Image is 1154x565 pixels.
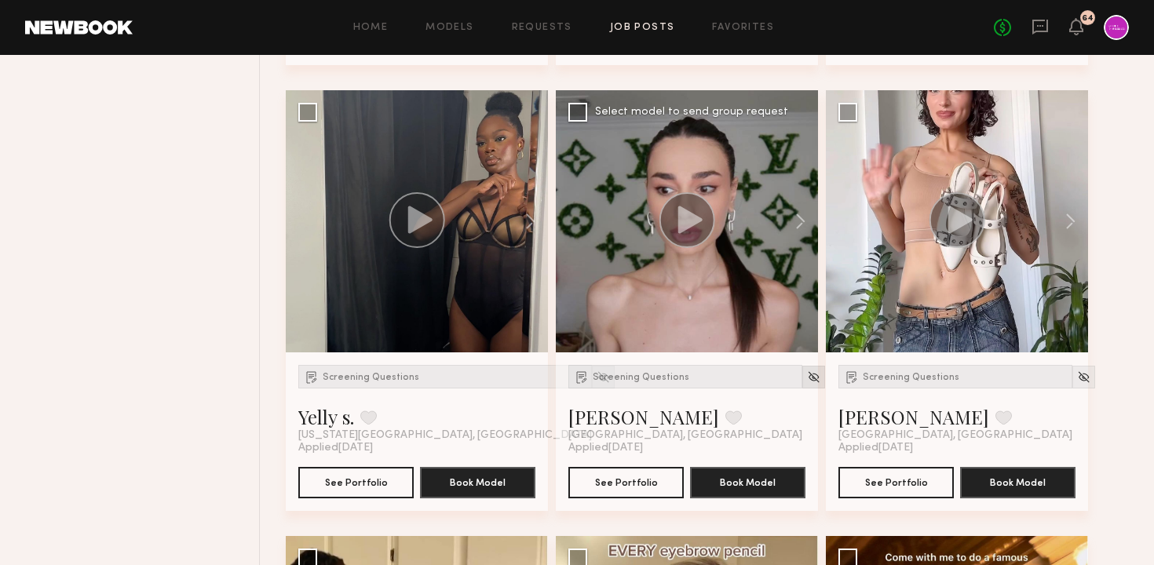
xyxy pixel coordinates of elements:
img: Submission Icon [574,369,590,385]
a: Models [425,23,473,33]
div: Applied [DATE] [568,442,805,454]
button: See Portfolio [568,467,684,498]
img: Submission Icon [304,369,320,385]
a: [PERSON_NAME] [838,404,989,429]
div: Applied [DATE] [838,442,1075,454]
a: Yelly s. [298,404,354,429]
button: Book Model [960,467,1075,498]
a: Home [353,23,389,33]
button: Book Model [690,467,805,498]
a: Book Model [420,475,535,488]
div: 64 [1082,14,1094,23]
div: Select model to send group request [595,107,788,118]
span: [GEOGRAPHIC_DATA], [GEOGRAPHIC_DATA] [838,429,1072,442]
a: Book Model [960,475,1075,488]
a: [PERSON_NAME] [568,404,719,429]
span: [US_STATE][GEOGRAPHIC_DATA], [GEOGRAPHIC_DATA] [298,429,592,442]
span: Screening Questions [593,373,689,382]
a: Favorites [712,23,774,33]
img: Unhide Model [1077,370,1090,384]
button: Book Model [420,467,535,498]
button: See Portfolio [838,467,954,498]
div: Applied [DATE] [298,442,535,454]
a: Requests [512,23,572,33]
button: See Portfolio [298,467,414,498]
img: Unhide Model [807,370,820,384]
img: Submission Icon [844,369,860,385]
span: [GEOGRAPHIC_DATA], [GEOGRAPHIC_DATA] [568,429,802,442]
a: Job Posts [610,23,675,33]
span: Screening Questions [323,373,419,382]
a: Book Model [690,475,805,488]
span: Screening Questions [863,373,959,382]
